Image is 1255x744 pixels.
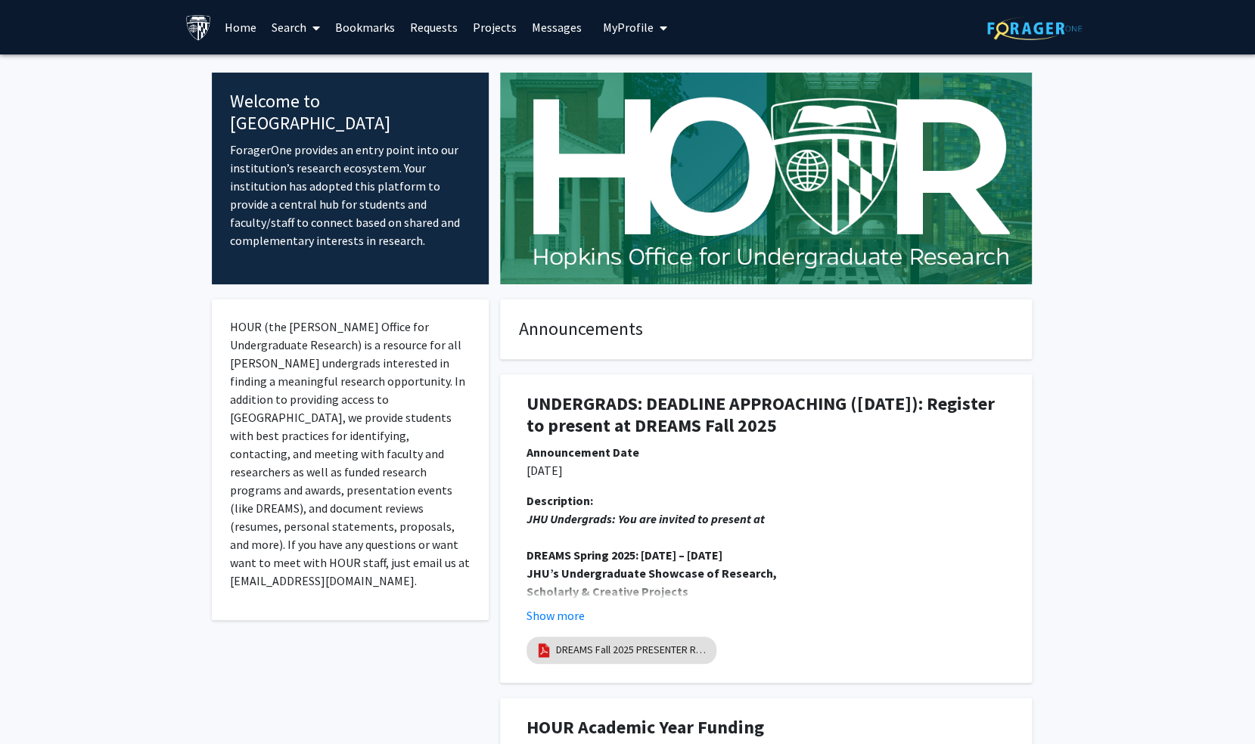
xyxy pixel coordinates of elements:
[527,584,688,599] strong: Scholarly & Creative Projects
[527,461,1005,479] p: [DATE]
[465,1,524,54] a: Projects
[603,20,654,35] span: My Profile
[217,1,264,54] a: Home
[328,1,402,54] a: Bookmarks
[536,642,552,659] img: pdf_icon.png
[519,318,1013,340] h4: Announcements
[556,642,707,658] a: DREAMS Fall 2025 PRESENTER Registration
[527,717,1005,739] h1: HOUR Academic Year Funding
[230,91,471,135] h4: Welcome to [GEOGRAPHIC_DATA]
[264,1,328,54] a: Search
[527,606,585,625] button: Show more
[527,491,1005,510] div: Description:
[527,547,722,563] strong: DREAMS Spring 2025: [DATE] – [DATE]
[500,73,1032,284] img: Cover Image
[185,14,212,41] img: Johns Hopkins University Logo
[527,511,765,526] em: JHU Undergrads: You are invited to present at
[230,318,471,590] p: HOUR (the [PERSON_NAME] Office for Undergraduate Research) is a resource for all [PERSON_NAME] un...
[527,443,1005,461] div: Announcement Date
[402,1,465,54] a: Requests
[987,17,1082,40] img: ForagerOne Logo
[11,676,64,733] iframe: Chat
[527,393,1005,437] h1: UNDERGRADS: DEADLINE APPROACHING ([DATE]): Register to present at DREAMS Fall 2025
[524,1,589,54] a: Messages
[230,141,471,250] p: ForagerOne provides an entry point into our institution’s research ecosystem. Your institution ha...
[527,566,777,581] strong: JHU’s Undergraduate Showcase of Research,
